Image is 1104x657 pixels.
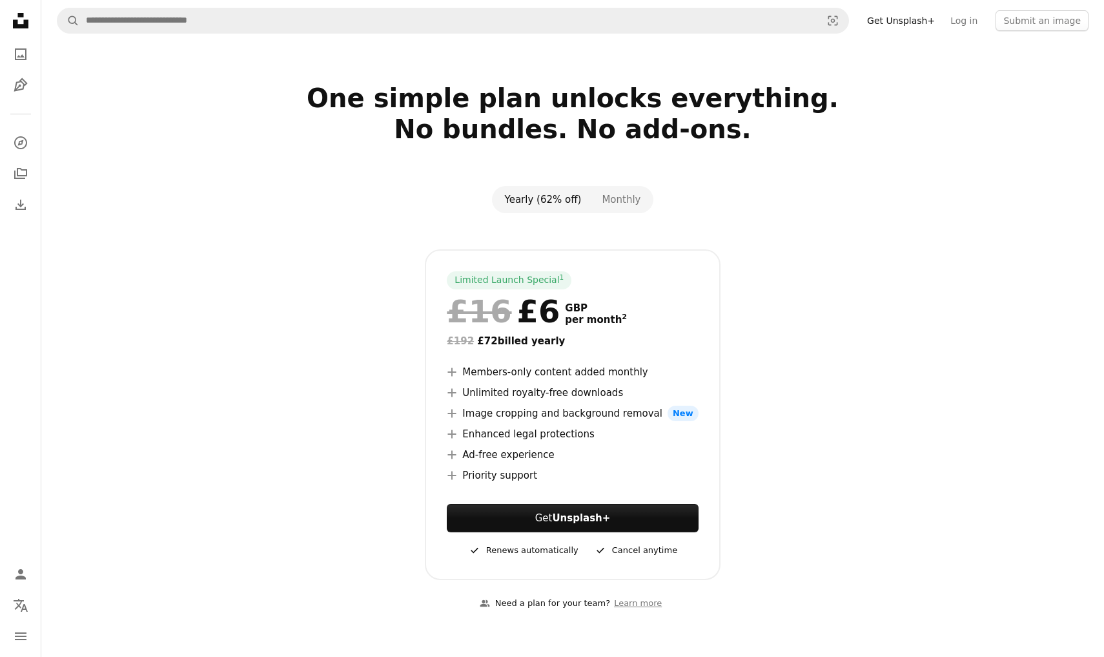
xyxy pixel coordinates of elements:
[480,597,610,610] div: Need a plan for your team?
[447,364,698,380] li: Members-only content added monthly
[8,72,34,98] a: Illustrations
[619,314,629,326] a: 2
[8,192,34,218] a: Download History
[622,313,627,321] sup: 2
[859,10,943,31] a: Get Unsplash+
[8,561,34,587] a: Log in / Sign up
[610,593,666,614] a: Learn more
[565,302,627,314] span: GBP
[565,314,627,326] span: per month
[8,592,34,618] button: Language
[447,447,698,463] li: Ad-free experience
[8,623,34,649] button: Menu
[8,8,34,36] a: Home — Unsplash
[8,161,34,187] a: Collections
[447,504,698,532] button: GetUnsplash+
[817,8,848,33] button: Visual search
[468,543,578,558] div: Renews automatically
[996,10,1089,31] button: Submit an image
[495,189,592,211] button: Yearly (62% off)
[560,273,564,281] sup: 1
[594,543,677,558] div: Cancel anytime
[591,189,651,211] button: Monthly
[447,426,698,442] li: Enhanced legal protections
[447,406,698,421] li: Image cropping and background removal
[447,295,511,328] span: £16
[447,468,698,483] li: Priority support
[154,83,991,176] h2: One simple plan unlocks everything. No bundles. No add-ons.
[57,8,849,34] form: Find visuals sitewide
[447,385,698,401] li: Unlimited royalty-free downloads
[668,406,699,421] span: New
[8,41,34,67] a: Photos
[557,274,567,287] a: 1
[447,333,698,349] div: £72 billed yearly
[447,295,560,328] div: £6
[552,512,610,524] strong: Unsplash+
[447,335,474,347] span: £192
[943,10,985,31] a: Log in
[8,130,34,156] a: Explore
[57,8,79,33] button: Search Unsplash
[447,271,571,289] div: Limited Launch Special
